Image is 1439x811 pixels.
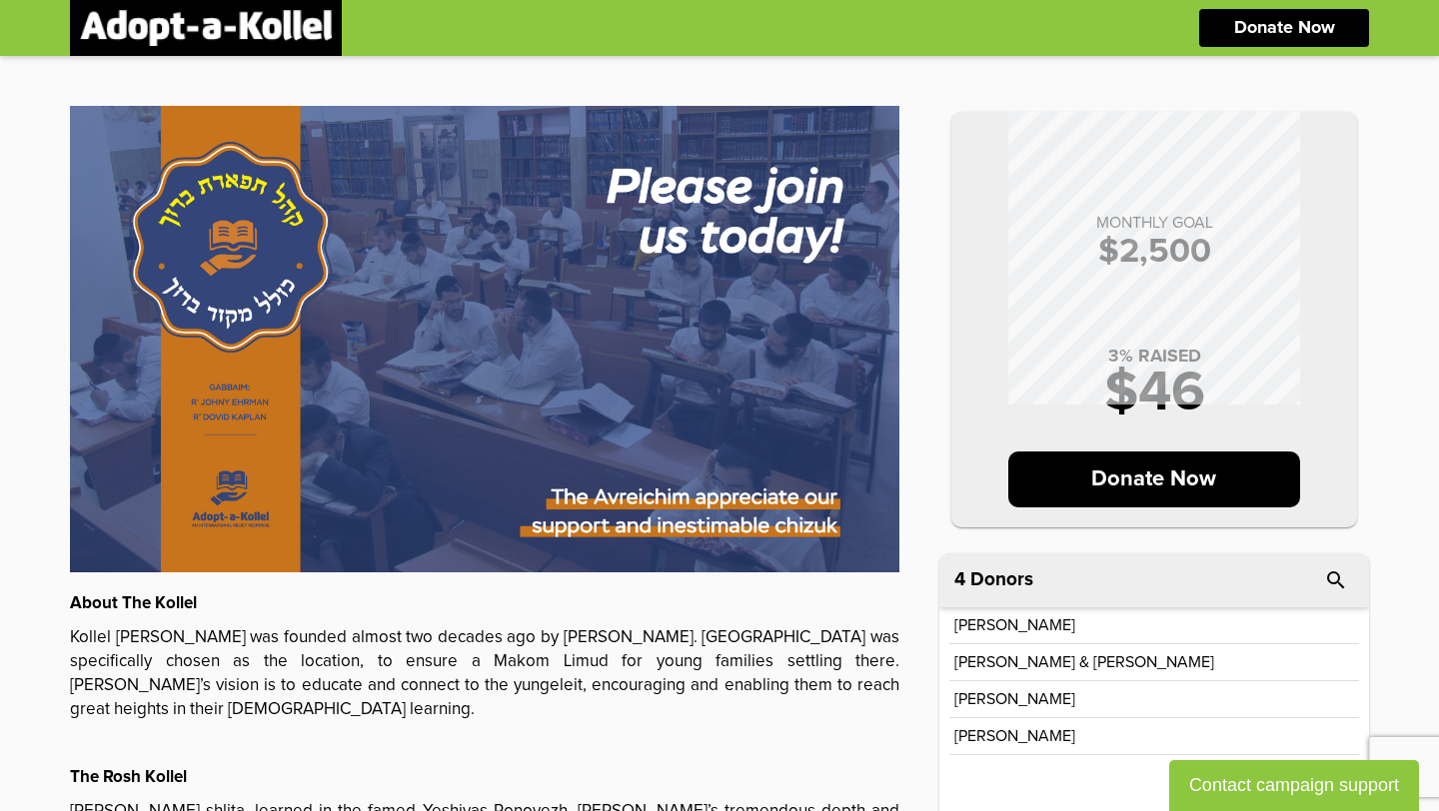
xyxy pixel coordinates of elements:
strong: The Rosh Kollel [70,769,187,786]
span: 4 [954,570,965,589]
p: $ [971,235,1337,269]
p: [PERSON_NAME] [954,691,1075,707]
p: Donate Now [1234,19,1335,37]
p: Kollel [PERSON_NAME] was founded almost two decades ago by [PERSON_NAME]. [GEOGRAPHIC_DATA] was s... [70,626,899,722]
p: MONTHLY GOAL [971,215,1337,231]
img: logonobg.png [80,10,332,46]
p: Donate Now [1008,451,1301,507]
img: u0VoB9Uliv.XnN1VgpEBM.jpg [70,106,899,572]
button: Contact campaign support [1169,760,1419,811]
p: [PERSON_NAME] & [PERSON_NAME] [954,654,1214,670]
i: search [1324,568,1348,592]
p: [PERSON_NAME] [954,728,1075,744]
strong: About The Kollel [70,595,197,612]
p: Donors [970,570,1033,589]
p: [PERSON_NAME] [954,617,1075,633]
